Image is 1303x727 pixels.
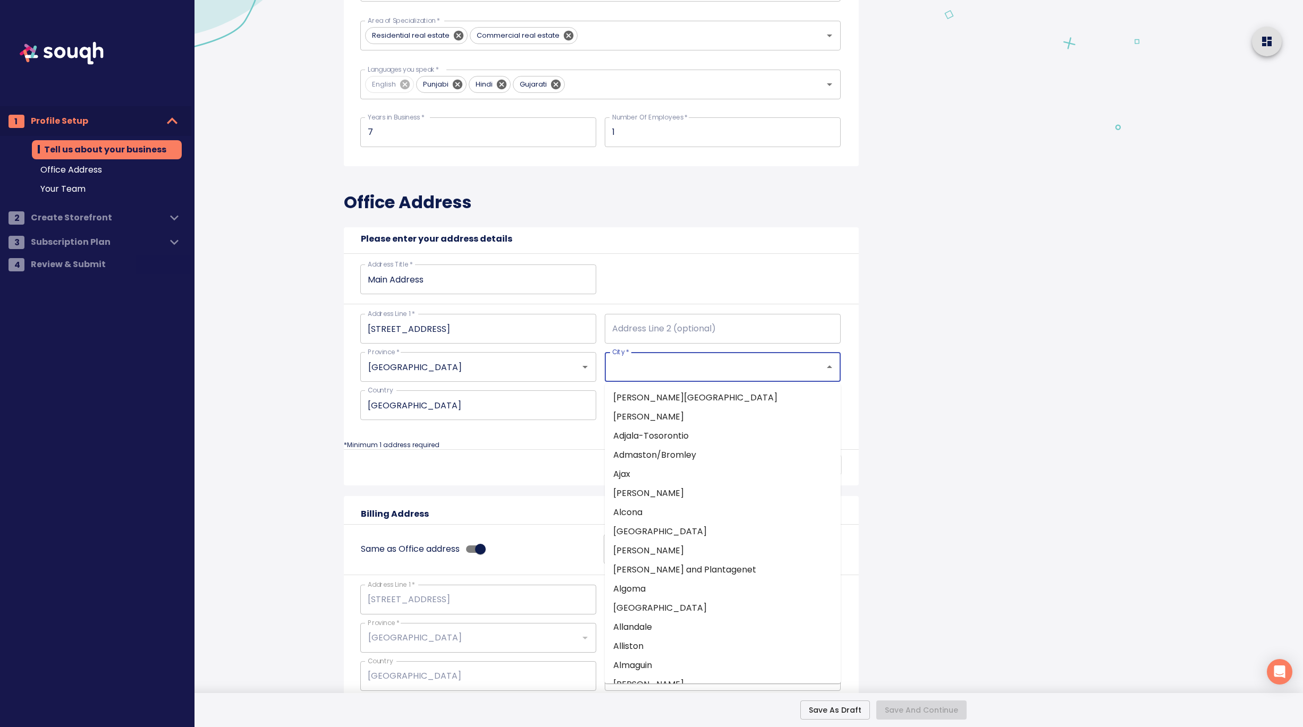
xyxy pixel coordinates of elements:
[32,161,182,178] div: Office Address
[344,440,859,449] p: *Minimum 1 address required
[605,388,841,407] li: [PERSON_NAME][GEOGRAPHIC_DATA]
[31,114,162,129] span: Profile Setup
[469,76,511,93] div: Hindi
[605,656,841,675] li: Almaguin
[578,360,593,374] button: Open
[809,705,861,715] span: Save As Draft
[32,140,182,159] div: Tell us about your business
[416,76,467,93] div: Punjabi
[605,579,841,598] li: Algoma
[417,79,455,89] span: Punjabi
[605,637,841,656] li: Alliston
[40,164,173,176] span: Office Address
[605,541,841,560] li: [PERSON_NAME]
[513,76,565,93] div: Gujarati
[605,407,841,426] li: [PERSON_NAME]
[605,598,841,618] li: [GEOGRAPHIC_DATA]
[360,585,596,614] div: Stree number Input
[360,390,596,420] div: County Input
[605,522,841,541] li: [GEOGRAPHIC_DATA]
[360,661,596,691] div: County Input
[822,28,837,43] button: Open
[800,700,870,720] button: Save As Draft
[40,183,173,195] span: Your Team
[470,30,566,40] span: Commercial real estate
[513,79,553,89] span: Gujarati
[605,618,841,637] li: Allandale
[1267,659,1292,685] div: Open Intercom Messenger
[344,192,471,213] h4: Office Address
[822,360,837,374] button: Close
[1252,27,1282,56] button: home
[40,142,173,157] span: Tell us about your business
[605,446,841,465] li: Admaston/Bromley
[605,503,841,522] li: Alcona
[605,560,841,579] li: [PERSON_NAME] and Plantagenet
[344,227,859,251] h6: Please enter your address details
[470,27,578,44] div: Commercial real estate
[605,484,841,503] li: [PERSON_NAME]
[32,181,182,198] div: Your Team
[876,700,967,720] div: Please enter all information marked with an *
[14,115,18,128] span: 1
[605,426,841,446] li: Adjala-Tosorontio
[605,314,841,344] div: Street Name Input
[360,314,596,344] div: Stree number Input
[365,27,468,44] div: Residential real estate
[605,465,841,484] li: Ajax
[366,30,456,40] span: Residential real estate
[360,264,596,294] div: Address Title Input
[469,79,499,89] span: Hindi
[352,543,460,555] p: Same as Office address
[822,77,837,92] button: Open
[344,507,429,521] h6: Billing Address
[605,675,841,694] li: [PERSON_NAME]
